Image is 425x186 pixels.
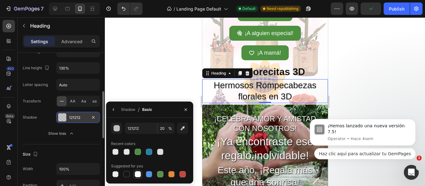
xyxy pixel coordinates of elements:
[117,2,142,15] div: Undo/Redo
[404,165,419,180] iframe: Intercom live chat
[23,98,41,104] div: Transform
[5,114,15,119] div: Beta
[125,123,157,134] input: Eg: FFFFFF
[168,126,172,131] span: %
[301,104,425,169] iframe: Intercom notifications mensaje
[70,98,76,104] span: AA
[111,163,143,169] div: Suggested for you
[92,98,97,104] span: aa
[23,82,48,88] div: Letter spacing
[23,166,33,172] div: Width
[267,6,298,11] span: Need republishing
[69,115,87,120] div: 121212
[176,6,221,12] span: Landing Page Default
[202,17,328,186] iframe: Design area
[417,156,422,161] span: 1
[23,115,37,120] div: Shadow
[10,146,116,171] h2: Este año, ¡Regala más que una sonrisa!
[57,79,100,90] input: Auto
[2,2,46,15] button: 7
[57,163,100,175] input: Auto
[48,130,75,137] div: Show less
[41,5,44,12] p: 7
[142,107,152,112] div: Basic
[30,22,97,29] p: Heading
[57,62,100,74] input: Auto
[6,66,15,71] div: 450
[23,64,51,72] div: Line height
[174,6,175,12] span: /
[121,107,135,112] div: Shadow
[23,150,39,159] div: Size
[138,106,140,113] span: /
[111,141,135,147] div: Recent colors
[389,6,404,12] div: Publish
[23,128,100,139] button: Show less
[61,38,82,45] p: Advanced
[242,6,255,11] span: Default
[384,2,410,15] button: Publish
[31,38,48,45] p: Settings
[81,98,86,104] span: Aa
